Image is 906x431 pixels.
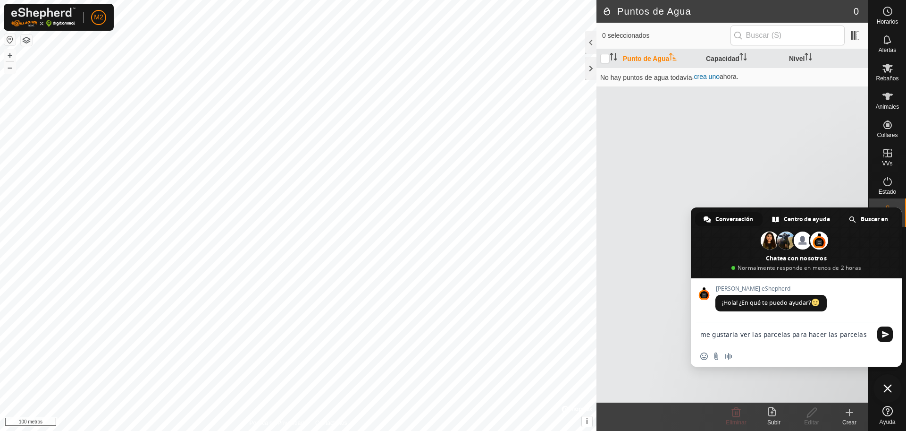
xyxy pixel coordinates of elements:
a: crea uno [694,73,719,80]
font: Eliminar [726,419,746,426]
font: Collares [877,132,898,138]
span: Insertar un emoji [700,353,708,360]
font: Capacidad [706,55,739,62]
font: Rebaños [876,75,898,82]
input: Buscar (S) [730,26,845,45]
font: No hay puntos de agua todavía [600,74,692,81]
font: , [692,73,694,80]
a: Contáctenos [315,419,347,427]
font: Ayuda [880,419,896,425]
span: ¡Hola! ¿En qué te puedo ayudar? [722,299,820,307]
div: Cerrar el chat [873,374,902,403]
span: Centro de ayuda [784,212,830,226]
div: Centro de ayuda [763,212,839,226]
a: Política de Privacidad [250,419,304,427]
span: Buscar en [861,212,888,226]
font: Puntos de Agua [617,6,691,17]
font: Editar [804,419,819,426]
p-sorticon: Activar para ordenar [739,54,747,62]
font: 0 seleccionados [602,32,649,39]
span: [PERSON_NAME] eShepherd [715,285,827,292]
font: Subir [767,419,780,426]
font: Alertas [879,47,896,53]
font: VVs [882,160,892,167]
font: ahora. [720,73,738,80]
font: Estado [879,189,896,195]
font: + [8,50,13,60]
button: Capas del Mapa [21,34,32,46]
span: Conversación [715,212,753,226]
span: Enviar [877,327,893,342]
p-sorticon: Activar para ordenar [610,54,617,62]
button: + [4,50,16,61]
font: Contáctenos [315,420,347,426]
a: Ayuda [869,402,906,429]
button: i [582,416,592,427]
p-sorticon: Activar para ordenar [805,54,812,62]
font: i [586,417,588,425]
font: M2 [94,13,103,21]
font: Punto de Agua [623,55,669,62]
button: – [4,62,16,73]
font: Nivel [789,55,805,62]
span: Enviar un archivo [713,353,720,360]
div: Conversación [695,212,763,226]
textarea: Escribe aquí tu mensaje... [700,330,872,339]
span: Grabar mensaje de audio [725,353,732,360]
font: Política de Privacidad [250,420,304,426]
button: Restablecer Mapa [4,34,16,45]
font: Crear [842,419,856,426]
font: 0 [854,6,859,17]
font: – [8,62,12,72]
div: Buscar en [840,212,898,226]
img: Logotipo de Gallagher [11,8,75,27]
font: Horarios [877,18,898,25]
p-sorticon: Activar para ordenar [669,54,677,62]
font: Animales [876,103,899,110]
